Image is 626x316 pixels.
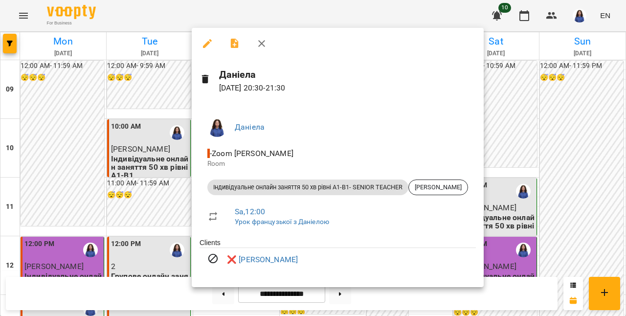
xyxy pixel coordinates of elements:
[409,183,468,192] span: [PERSON_NAME]
[207,149,295,158] span: - Zoom [PERSON_NAME]
[207,159,468,169] p: Room
[219,82,476,94] p: [DATE] 20:30 - 21:30
[227,254,298,266] a: ❌ [PERSON_NAME]
[207,253,219,265] svg: Visit canceled
[235,218,329,226] a: Урок французької з Даніелою
[408,180,468,195] div: [PERSON_NAME]
[219,67,476,82] h6: Даніела
[207,117,227,137] img: 896d7bd98bada4a398fcb6f6c121a1d1.png
[235,207,265,216] a: Sa , 12:00
[207,183,408,192] span: Індивідуальне онлайн заняття 50 хв рівні А1-В1- SENIOR TEACHER
[200,238,476,275] ul: Clients
[235,122,265,132] a: Даніела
